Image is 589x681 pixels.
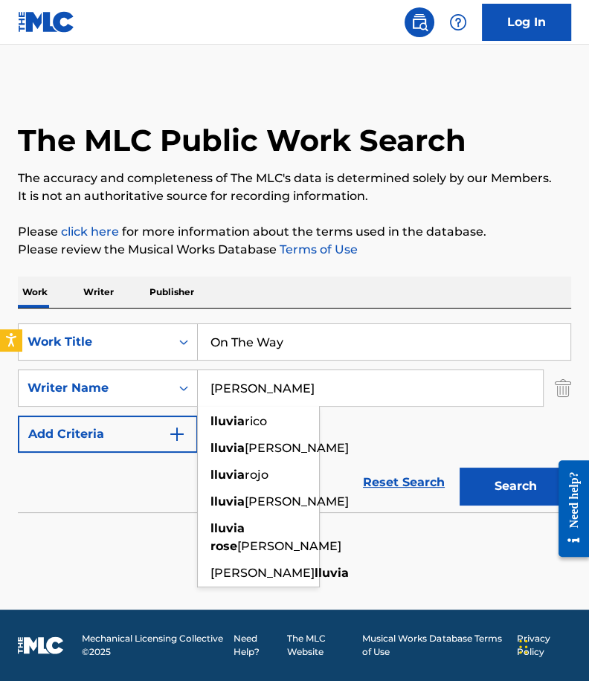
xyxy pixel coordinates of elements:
div: Drag [519,624,528,669]
h1: The MLC Public Work Search [18,122,466,159]
a: Need Help? [234,632,278,659]
img: help [449,13,467,31]
span: [PERSON_NAME] [237,539,341,553]
iframe: Chat Widget [515,610,589,681]
strong: rose [210,539,237,553]
div: Writer Name [28,379,161,397]
a: Log In [482,4,571,41]
img: 9d2ae6d4665cec9f34b9.svg [168,425,186,443]
button: Search [460,468,571,505]
img: search [411,13,428,31]
span: rojo [245,468,268,482]
p: Writer [79,277,118,308]
span: [PERSON_NAME] [245,441,349,455]
img: Delete Criterion [555,369,571,407]
p: Work [18,277,52,308]
a: Terms of Use [277,242,358,256]
span: rico [245,414,267,428]
div: Help [443,7,473,37]
strong: lluvia [210,468,245,482]
p: Publisher [145,277,199,308]
span: [PERSON_NAME] [245,494,349,509]
strong: lluvia [210,441,245,455]
strong: lluvia [315,566,349,580]
strong: lluvia [210,521,245,535]
p: It is not an authoritative source for recording information. [18,187,571,205]
strong: lluvia [210,494,245,509]
span: [PERSON_NAME] [210,566,315,580]
a: click here [61,225,119,239]
a: The MLC Website [287,632,354,659]
a: Reset Search [355,466,452,499]
button: Add Criteria [18,416,198,453]
img: MLC Logo [18,11,75,33]
strong: lluvia [210,414,245,428]
iframe: Resource Center [547,448,589,568]
form: Search Form [18,323,571,512]
a: Musical Works Database Terms of Use [362,632,507,659]
p: Please review the Musical Works Database [18,241,571,259]
p: The accuracy and completeness of The MLC's data is determined solely by our Members. [18,170,571,187]
img: logo [18,636,64,654]
a: Public Search [405,7,434,37]
p: Please for more information about the terms used in the database. [18,223,571,241]
span: Mechanical Licensing Collective © 2025 [82,632,225,659]
div: Work Title [28,333,161,351]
